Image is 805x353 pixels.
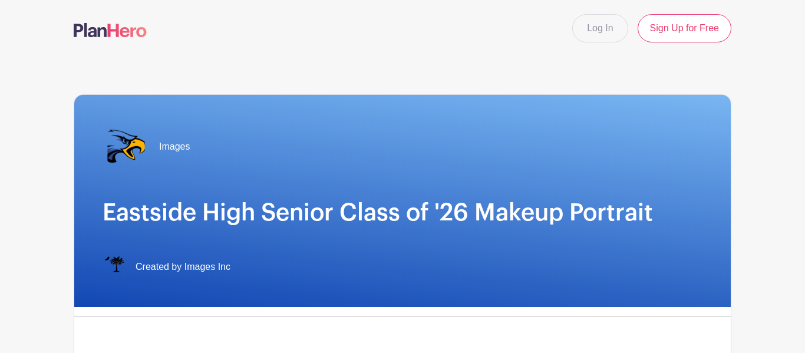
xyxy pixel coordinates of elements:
img: eastside%20transp..png [103,123,150,170]
a: Log In [572,14,628,42]
span: Created by Images Inc [136,260,230,274]
h1: Eastside High Senior Class of '26 Makeup Portrait [103,199,702,227]
a: Sign Up for Free [638,14,731,42]
img: logo-507f7623f17ff9eddc593b1ce0a138ce2505c220e1c5a4e2b4648c50719b7d32.svg [74,23,147,37]
span: Images [159,140,190,154]
img: IMAGES%20logo%20transparenT%20PNG%20s.png [103,255,126,279]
